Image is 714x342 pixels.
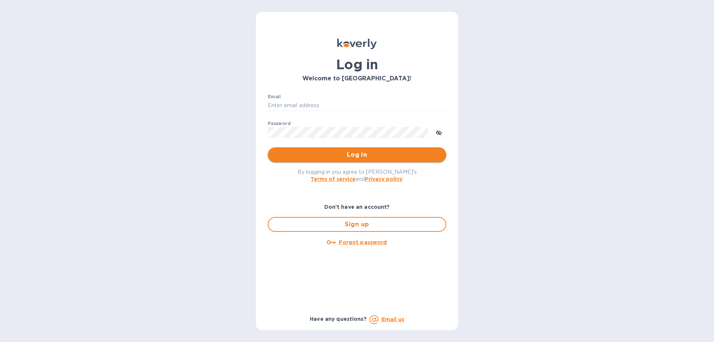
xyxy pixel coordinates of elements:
[268,100,446,111] input: Enter email address
[297,169,417,182] span: By logging in you agree to [PERSON_NAME]'s and .
[268,147,446,162] button: Log in
[339,239,387,245] u: Forgot password
[268,75,446,82] h3: Welcome to [GEOGRAPHIC_DATA]!
[382,316,404,322] a: Email us
[431,125,446,140] button: toggle password visibility
[337,39,377,49] img: Koverly
[310,316,367,322] b: Have any questions?
[268,217,446,232] button: Sign up
[311,176,356,182] a: Terms of service
[268,95,281,99] label: Email
[268,121,290,126] label: Password
[274,220,440,229] span: Sign up
[365,176,402,182] a: Privacy policy
[274,150,440,159] span: Log in
[268,57,446,72] h1: Log in
[324,204,390,210] b: Don't have an account?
